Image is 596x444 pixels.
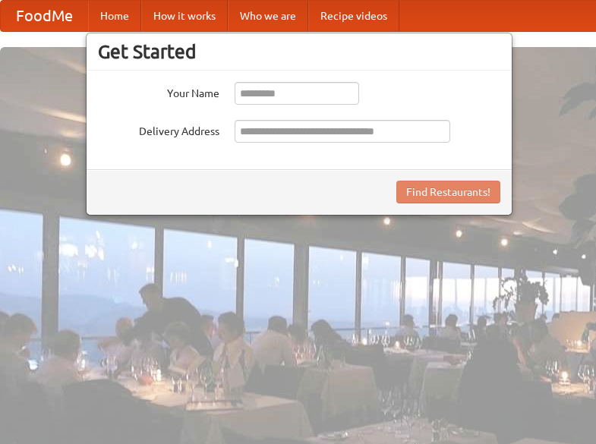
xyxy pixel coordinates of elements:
[308,1,399,31] a: Recipe videos
[228,1,308,31] a: Who we are
[396,181,500,203] button: Find Restaurants!
[88,1,141,31] a: Home
[141,1,228,31] a: How it works
[98,120,219,139] label: Delivery Address
[98,40,500,63] h3: Get Started
[98,82,219,101] label: Your Name
[1,1,88,31] a: FoodMe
